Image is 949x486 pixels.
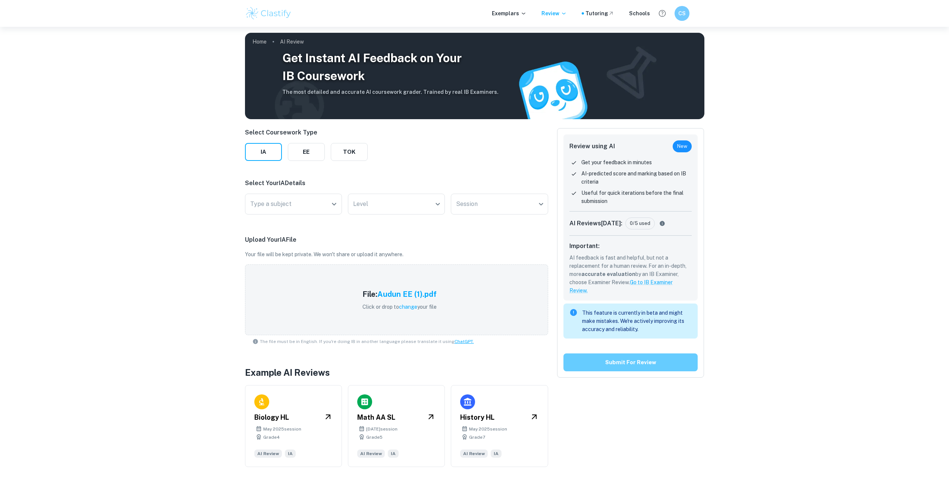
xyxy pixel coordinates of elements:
p: AI feedback is fast and helpful, but not a replacement for a human review. For an in-depth, more ... [569,254,692,295]
a: Biology HLMay 2025sessionGrade4AI ReviewIA [245,385,342,467]
a: Home [252,36,267,47]
span: Grade 4 [263,434,280,441]
h6: AI Reviews [DATE] : [569,219,622,228]
a: Schools [629,9,650,18]
button: Help and Feedback [656,7,669,20]
p: Get your feedback in minutes [581,158,652,166]
a: Tutoring [585,9,614,18]
b: accurate evaluation [581,271,635,277]
span: AI Review [460,450,488,458]
span: Grade 5 [366,434,383,441]
span: Grade 7 [469,434,485,441]
span: AI Review [357,450,385,458]
span: change [399,304,417,310]
img: Clastify logo [245,6,292,21]
button: CS [675,6,689,21]
h4: Example AI Reviews [245,366,548,379]
span: May 2025 session [263,426,301,432]
p: Exemplars [492,9,527,18]
a: Math AA SL[DATE]sessionGrade5AI ReviewIA [348,385,445,467]
p: AI Review [280,38,304,46]
p: Useful for quick iterations before the final submission [581,189,692,205]
button: Submit for review [563,353,698,371]
h6: Biology HL [254,412,289,423]
span: The file must be in English. If you're doing IB in another language please translate it using [260,338,474,345]
h6: Math AA SL [357,412,395,423]
button: TOK [331,143,368,161]
span: [DATE] session [366,426,397,432]
h5: File: [362,289,377,300]
span: IA [388,450,399,458]
div: This feature is currently in beta and might make mistakes. We're actively improving its accuracy ... [582,306,692,336]
span: May 2025 session [469,426,507,432]
span: 0/5 used [626,220,654,227]
h6: Review using AI [569,142,615,151]
svg: Currently AI Markings are limited at 5 per day and 50 per month. The limits will increase as we s... [658,220,667,226]
p: Select Coursework Type [245,128,368,137]
h6: CS [678,9,686,18]
a: ChatGPT. [455,339,474,344]
button: EE [288,143,325,161]
h3: Get Instant AI Feedback on Your IB Coursework [282,49,499,85]
span: IA [285,450,296,458]
button: IA [245,143,282,161]
span: IA [491,450,502,458]
h6: The most detailed and accurate AI coursework grader. Trained by real IB Examiners. [282,88,499,96]
h6: History HL [460,412,494,423]
span: AI Review [254,450,282,458]
p: Your file will be kept private. We won't share or upload it anywhere. [245,250,548,258]
p: Review [541,9,567,18]
a: History HLMay 2025sessionGrade7AI ReviewIA [451,385,548,467]
button: Open [329,199,339,209]
img: AI Review Cover [245,33,704,119]
p: AI-predicted score and marking based on IB criteria [581,169,692,186]
p: Upload Your IA File [245,235,548,244]
p: Select Your IA Details [245,179,548,188]
h6: Important: [569,242,692,251]
p: Click or drop to your file [362,303,437,311]
h5: Audun EE (1).pdf [377,289,437,300]
span: New [673,143,692,150]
